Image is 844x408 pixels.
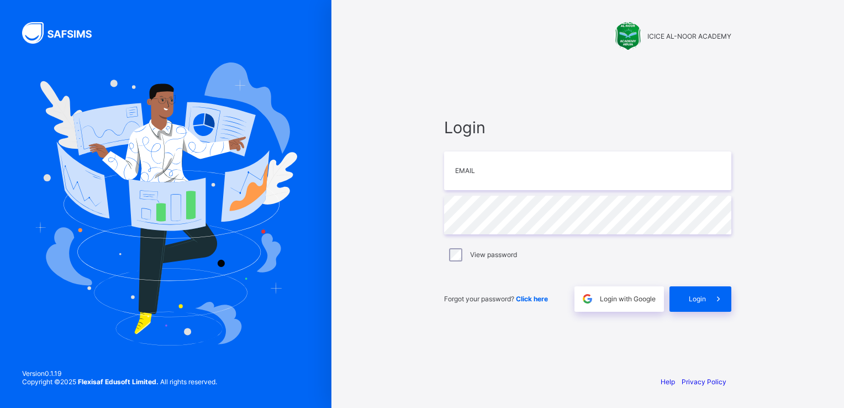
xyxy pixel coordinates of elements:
strong: Flexisaf Edusoft Limited. [78,378,159,386]
span: ICICE AL-NOOR ACADEMY [647,32,731,40]
span: Login [689,295,706,303]
span: Forgot your password? [444,295,548,303]
span: Version 0.1.19 [22,369,217,378]
label: View password [470,250,517,259]
a: Help [661,378,675,386]
span: Copyright © 2025 All rights reserved. [22,378,217,386]
img: google.396cfc9801f0270233282035f929180a.svg [581,292,594,305]
span: Login with Google [600,295,656,303]
span: Login [444,118,731,137]
a: Privacy Policy [682,378,726,386]
img: Hero Image [34,62,297,346]
a: Click here [516,295,548,303]
img: SAFSIMS Logo [22,22,105,44]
